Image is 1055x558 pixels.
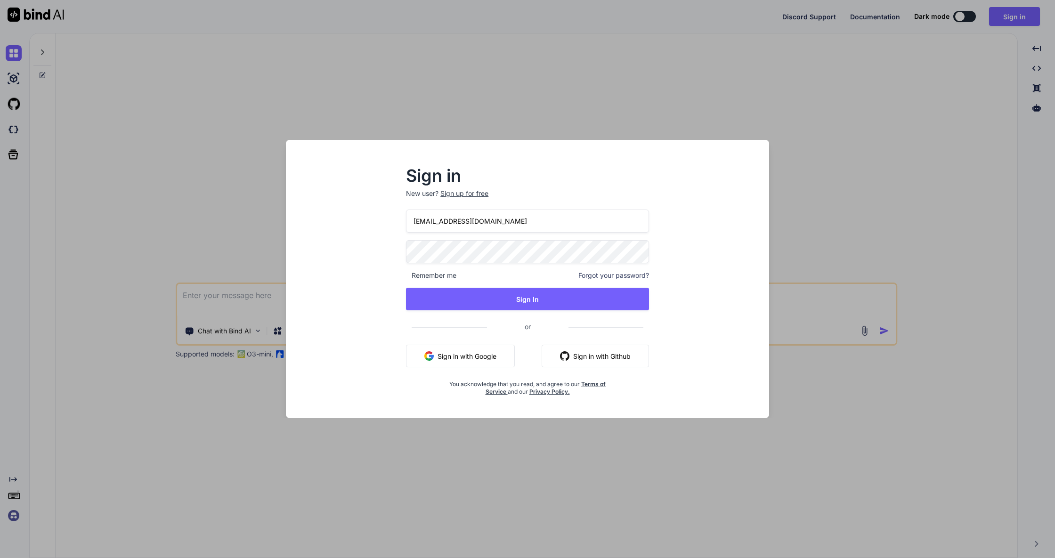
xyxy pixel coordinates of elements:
[560,351,569,361] img: github
[487,315,568,338] span: or
[406,189,649,210] p: New user?
[406,271,456,280] span: Remember me
[578,271,649,280] span: Forgot your password?
[406,345,515,367] button: Sign in with Google
[406,288,649,310] button: Sign In
[486,380,606,395] a: Terms of Service
[446,375,609,396] div: You acknowledge that you read, and agree to our and our
[542,345,649,367] button: Sign in with Github
[406,210,649,233] input: Login or Email
[440,189,488,198] div: Sign up for free
[406,168,649,183] h2: Sign in
[424,351,434,361] img: google
[529,388,570,395] a: Privacy Policy.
